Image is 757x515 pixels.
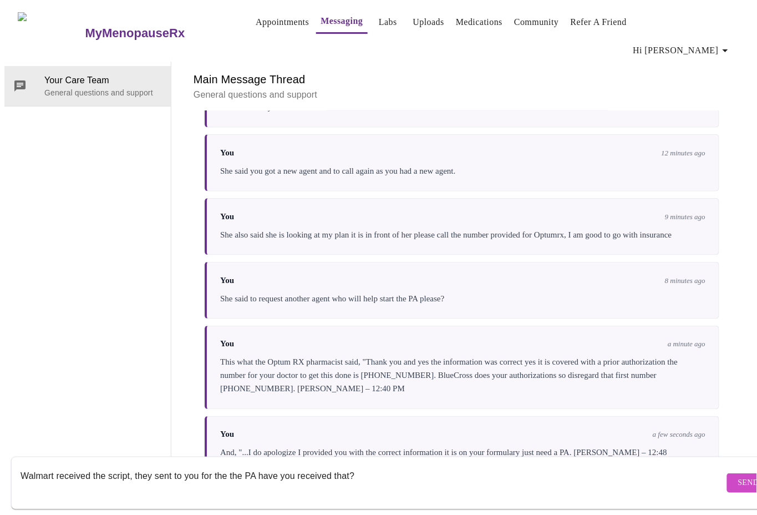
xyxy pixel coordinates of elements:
span: 8 minutes ago [665,276,705,285]
p: General questions and support [44,87,162,98]
a: Refer a Friend [571,14,627,30]
div: And, "...I do apologize I provided you with the correct information it is on your formulary just ... [220,446,705,473]
div: She said you got a new agent and to call again as you had a new agent. [220,164,705,178]
h6: Main Message Thread [194,70,730,88]
a: Labs [379,14,397,30]
span: a minute ago [668,340,705,349]
span: 12 minutes ago [662,149,705,158]
span: You [220,212,234,221]
span: 9 minutes ago [665,213,705,221]
span: a few seconds ago [653,431,705,440]
div: This what the Optum RX pharmacist said, "Thank you and yes the information was correct yes it is ... [220,356,705,396]
span: Your Care Team [44,74,162,87]
img: MyMenopauseRx Logo [18,12,84,54]
a: Uploads [413,14,445,30]
span: You [220,340,234,349]
button: Hi [PERSON_NAME] [629,39,736,62]
textarea: Send a message about your appointment [21,465,724,501]
button: Messaging [316,10,367,34]
a: Appointments [256,14,309,30]
div: She also said she is looking at my plan it is in front of her please call the number provided for... [220,228,705,241]
a: Community [514,14,559,30]
button: Community [510,11,563,33]
a: Medications [456,14,502,30]
span: You [220,276,234,285]
button: Medications [451,11,507,33]
h3: MyMenopauseRx [85,26,185,41]
span: Hi [PERSON_NAME] [633,43,732,58]
div: Your Care TeamGeneral questions and support [4,66,171,106]
button: Uploads [409,11,449,33]
div: She said to request another agent who will help start the PA please? [220,292,705,305]
a: MyMenopauseRx [84,14,229,53]
button: Refer a Friend [566,11,632,33]
span: You [220,148,234,158]
a: Messaging [321,13,363,29]
button: Labs [370,11,406,33]
span: You [220,430,234,440]
p: General questions and support [194,88,730,102]
button: Appointments [251,11,313,33]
